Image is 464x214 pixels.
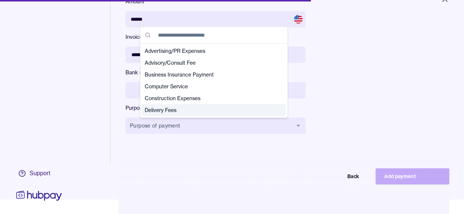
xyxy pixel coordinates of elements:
span: Business Insurance Payment [145,71,274,78]
a: Support [15,166,63,181]
span: Computer Service [145,83,274,90]
label: Purpose of payment [126,104,306,112]
span: Delivery Fees [145,106,274,114]
label: Invoice/Document ID [126,33,306,41]
span: Construction Expenses [145,95,274,102]
div: Support [30,169,50,177]
button: Back [294,168,368,184]
span: Advertising/PR Expenses [145,47,274,55]
button: Purpose of payment [126,118,306,134]
label: Bank reference [126,69,306,76]
span: Advisory/Consult Fee [145,59,274,67]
